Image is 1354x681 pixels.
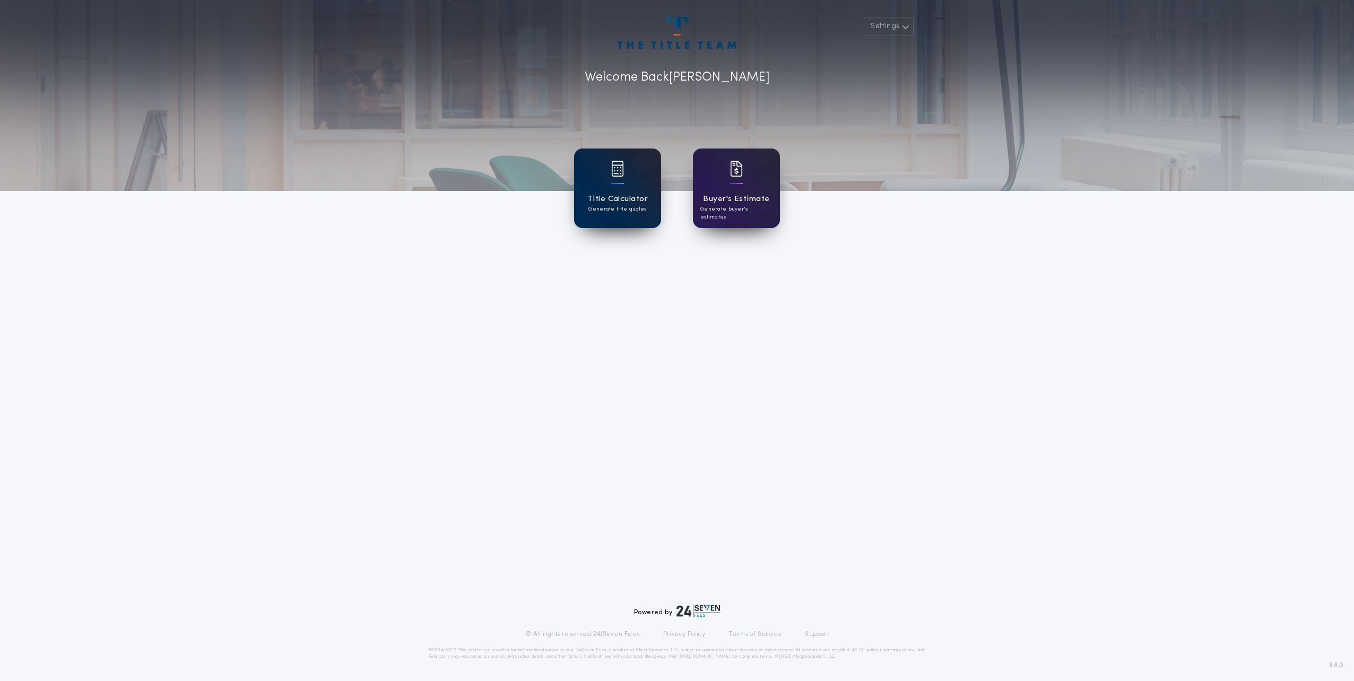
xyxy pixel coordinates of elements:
[676,605,720,617] img: logo
[429,647,925,660] p: DISCLAIMER: This estimate is provided for informational purposes only. 24|Seven Fees, a product o...
[1329,660,1343,670] span: 3.8.0
[693,149,780,228] a: card iconBuyer's EstimateGenerate buyer's estimates
[805,630,829,639] a: Support
[864,17,914,36] button: Settings
[588,205,646,213] p: Generate title quotes
[728,630,782,639] a: Terms of Service
[703,193,769,205] h1: Buyer's Estimate
[525,630,640,639] p: © All rights reserved. 24|Seven Fees
[634,605,720,617] div: Powered by
[700,205,773,221] p: Generate buyer's estimates
[585,68,770,87] p: Welcome Back [PERSON_NAME]
[730,161,743,177] img: card icon
[611,161,624,177] img: card icon
[587,193,648,205] h1: Title Calculator
[574,149,661,228] a: card iconTitle CalculatorGenerate title quotes
[618,17,736,49] img: account-logo
[663,630,706,639] a: Privacy Policy
[678,654,731,659] a: [URL][DOMAIN_NAME]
